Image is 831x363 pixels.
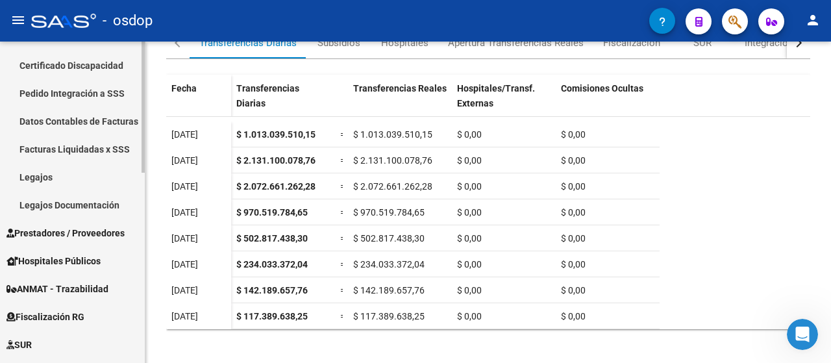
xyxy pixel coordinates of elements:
span: [DATE] [171,233,198,244]
span: $ 0,00 [561,181,586,192]
span: = [340,285,345,295]
span: Transferencias Diarias [236,83,299,108]
span: SUR [6,338,32,352]
span: $ 234.033.372,04 [353,259,425,269]
span: [DATE] [171,155,198,166]
span: $ 2.072.661.262,28 [236,181,316,192]
span: $ 0,00 [561,233,586,244]
div: Subsidios [317,36,360,50]
span: - osdop [103,6,153,35]
span: $ 142.189.657,76 [353,285,425,295]
span: $ 1.013.039.510,15 [236,129,316,140]
span: $ 0,00 [457,207,482,218]
span: $ 0,00 [457,285,482,295]
span: Hospitales Públicos [6,254,101,268]
span: Fiscalización RG [6,310,84,324]
datatable-header-cell: Fecha [166,75,231,129]
span: $ 0,00 [457,181,482,192]
datatable-header-cell: Transferencias Diarias [231,75,335,129]
mat-icon: person [805,12,821,28]
iframe: Intercom live chat [787,319,818,350]
span: [DATE] [171,259,198,269]
mat-icon: menu [10,12,26,28]
span: $ 2.131.100.078,76 [353,155,432,166]
span: = [340,181,345,192]
span: [DATE] [171,311,198,321]
div: SUR [693,36,712,50]
span: $ 970.519.784,65 [353,207,425,218]
span: Transferencias Reales [353,83,447,94]
span: $ 502.817.438,30 [353,233,425,244]
span: [DATE] [171,207,198,218]
div: Integración [745,36,793,50]
span: $ 142.189.657,76 [236,285,308,295]
span: = [340,207,345,218]
span: = [340,311,345,321]
span: $ 0,00 [561,311,586,321]
span: $ 0,00 [457,259,482,269]
span: [DATE] [171,181,198,192]
span: Comisiones Ocultas [561,83,643,94]
span: = [340,155,345,166]
span: $ 0,00 [561,285,586,295]
datatable-header-cell: Transferencias Reales [348,75,452,129]
span: ANMAT - Trazabilidad [6,282,108,296]
span: $ 502.817.438,30 [236,233,308,244]
span: = [340,259,345,269]
div: Apertura Transferencias Reales [448,36,584,50]
span: $ 0,00 [561,129,586,140]
div: Fiscalización [603,36,660,50]
span: $ 2.131.100.078,76 [236,155,316,166]
div: Transferencias Diarias [199,36,297,50]
span: $ 0,00 [561,207,586,218]
span: [DATE] [171,129,198,140]
span: $ 2.072.661.262,28 [353,181,432,192]
datatable-header-cell: Hospitales/Transf. Externas [452,75,556,129]
datatable-header-cell: Comisiones Ocultas [556,75,660,129]
span: Hospitales/Transf. Externas [457,83,535,108]
span: = [340,233,345,244]
span: $ 0,00 [457,233,482,244]
span: [DATE] [171,285,198,295]
span: $ 234.033.372,04 [236,259,308,269]
span: $ 0,00 [457,311,482,321]
div: Hospitales [381,36,428,50]
span: Fecha [171,83,197,94]
span: $ 117.389.638,25 [353,311,425,321]
span: $ 0,00 [457,129,482,140]
span: Prestadores / Proveedores [6,226,125,240]
span: $ 1.013.039.510,15 [353,129,432,140]
span: $ 0,00 [561,155,586,166]
span: $ 970.519.784,65 [236,207,308,218]
span: = [340,129,345,140]
span: $ 117.389.638,25 [236,311,308,321]
span: $ 0,00 [457,155,482,166]
span: $ 0,00 [561,259,586,269]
